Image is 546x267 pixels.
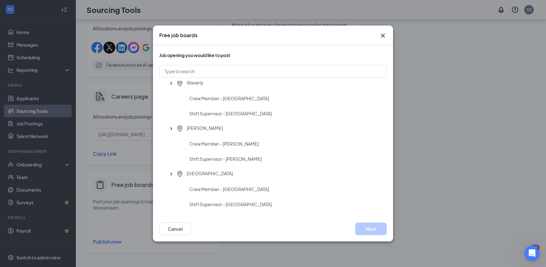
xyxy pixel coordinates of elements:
span: Crew Member - [GEOGRAPHIC_DATA] [189,186,269,192]
input: Type to search [159,65,387,78]
span: Crew Member - [GEOGRAPHIC_DATA] [189,95,269,102]
span: Shift Supervisor - [GEOGRAPHIC_DATA] [189,110,272,117]
svg: LocationPin [176,79,184,87]
button: Next [355,223,387,235]
button: Cancel [159,223,191,235]
span: Job opening you would like to post [159,52,230,58]
span: Shift Supervisor - [PERSON_NAME] [189,156,262,162]
span: Waverly [187,79,203,87]
svg: LocationPin [176,170,184,178]
svg: SmallChevronUp [168,80,174,86]
span: Shift Supervisor - [GEOGRAPHIC_DATA] [189,201,272,207]
span: [GEOGRAPHIC_DATA] [187,170,233,178]
span: [PERSON_NAME] [187,125,223,132]
button: Close [379,32,387,39]
svg: SmallChevronUp [168,171,174,177]
svg: LocationPin [176,125,184,132]
h3: Free job boards [159,32,197,39]
span: Crew Member - [PERSON_NAME] [189,141,259,147]
svg: SmallChevronUp [168,125,174,132]
svg: Cross [379,32,387,39]
iframe: Intercom live chat [525,246,540,261]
